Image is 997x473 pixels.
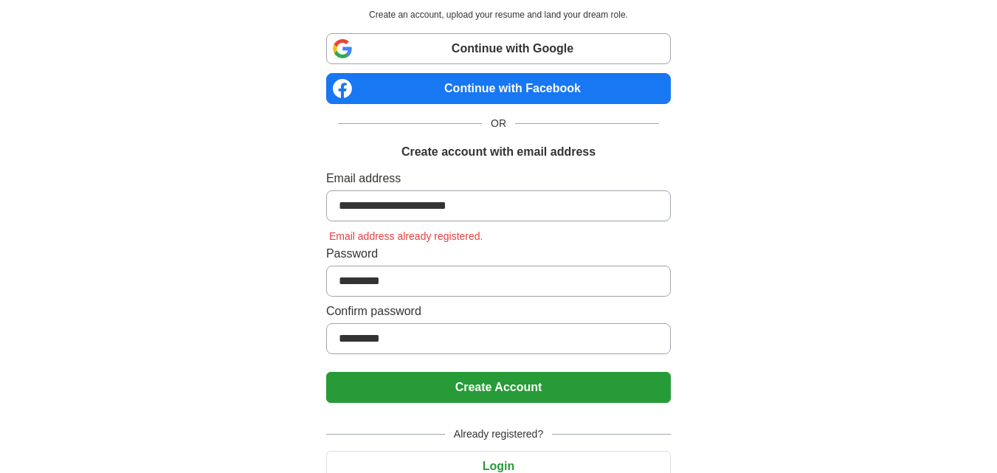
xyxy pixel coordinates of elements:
[326,33,671,64] a: Continue with Google
[326,372,671,403] button: Create Account
[326,303,671,320] label: Confirm password
[482,116,515,131] span: OR
[445,427,552,442] span: Already registered?
[326,230,486,242] span: Email address already registered.
[326,73,671,104] a: Continue with Facebook
[326,245,671,263] label: Password
[326,460,671,472] a: Login
[326,170,671,187] label: Email address
[329,8,668,21] p: Create an account, upload your resume and land your dream role.
[401,143,596,161] h1: Create account with email address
